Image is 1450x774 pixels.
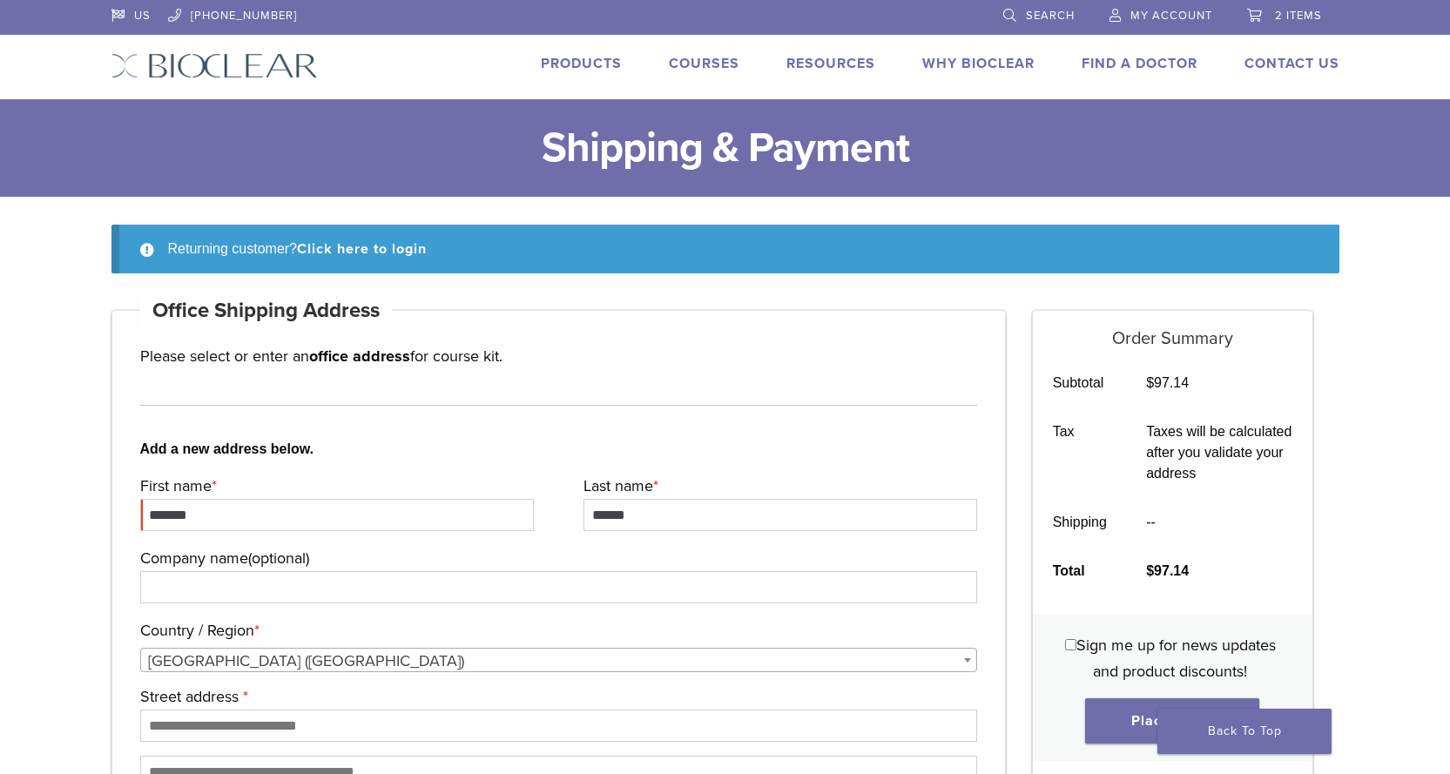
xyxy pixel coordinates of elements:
th: Shipping [1033,498,1127,547]
span: Country / Region [140,648,978,672]
p: Please select or enter an for course kit. [140,343,978,369]
span: $ [1146,375,1154,390]
b: Add a new address below. [140,439,978,460]
span: 2 items [1275,9,1322,23]
strong: office address [309,347,410,366]
h4: Office Shipping Address [140,290,393,332]
label: Company name [140,545,974,571]
span: (optional) [248,549,309,568]
a: Back To Top [1157,709,1332,754]
span: $ [1146,563,1154,578]
span: -- [1146,515,1156,529]
label: Country / Region [140,617,974,643]
span: United States (US) [141,649,977,673]
a: Courses [669,55,739,72]
label: Last name [583,473,973,499]
a: Why Bioclear [922,55,1035,72]
span: My Account [1130,9,1212,23]
img: Bioclear [111,53,318,78]
th: Subtotal [1033,359,1127,407]
h5: Order Summary [1033,311,1312,349]
bdi: 97.14 [1146,563,1189,578]
div: Returning customer? [111,225,1339,273]
label: Street address [140,683,974,710]
a: Resources [786,55,875,72]
a: Click here to login [297,240,427,258]
button: Place order [1085,698,1259,744]
a: Products [541,55,622,72]
a: Find A Doctor [1082,55,1197,72]
span: Search [1026,9,1075,23]
bdi: 97.14 [1146,375,1189,390]
th: Total [1033,547,1127,596]
th: Tax [1033,407,1127,498]
td: Taxes will be calculated after you validate your address [1127,407,1312,498]
span: Sign me up for news updates and product discounts! [1076,636,1276,681]
label: First name [140,473,529,499]
input: Sign me up for news updates and product discounts! [1065,639,1076,650]
a: Contact Us [1244,55,1339,72]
